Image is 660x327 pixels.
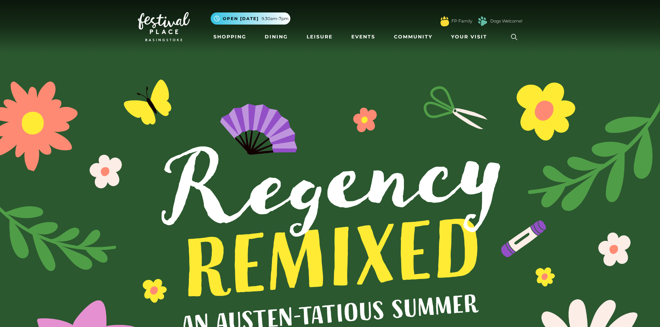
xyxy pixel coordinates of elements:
[451,33,487,40] span: Your Visit
[490,18,522,24] a: Dogs Welcome!
[262,30,291,43] a: Dining
[138,12,190,41] img: Festival Place Logo
[211,30,249,43] a: Shopping
[451,18,472,24] a: FP Family
[211,12,290,25] button: Open [DATE] 9.30am-7pm
[391,30,435,43] a: Community
[262,16,289,22] span: 9.30am-7pm
[349,30,378,43] a: Events
[304,30,335,43] a: Leisure
[223,16,259,22] span: Open [DATE]
[448,30,493,43] a: Your Visit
